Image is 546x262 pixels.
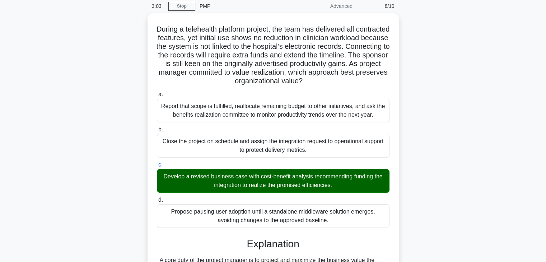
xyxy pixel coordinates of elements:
span: d. [158,197,163,203]
div: Report that scope is fulfilled, reallocate remaining budget to other initiatives, and ask the ben... [157,99,389,122]
span: c. [158,162,163,168]
div: Propose pausing user adoption until a standalone middleware solution emerges, avoiding changes to... [157,204,389,228]
span: a. [158,91,163,97]
h5: During a telehealth platform project, the team has delivered all contracted features, yet initial... [156,25,390,86]
a: Stop [168,2,195,11]
div: Develop a revised business case with cost-benefit analysis recommending funding the integration t... [157,169,389,193]
div: Close the project on schedule and assign the integration request to operational support to protec... [157,134,389,158]
span: b. [158,126,163,132]
h3: Explanation [161,238,385,250]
